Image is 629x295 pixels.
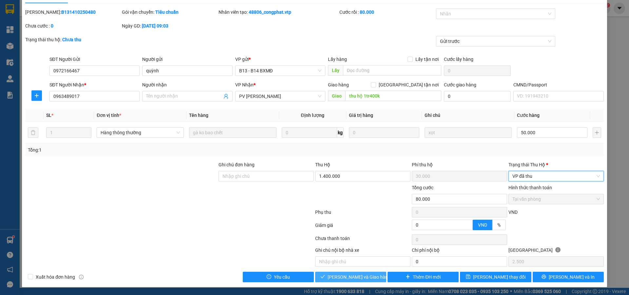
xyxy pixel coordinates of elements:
button: delete [28,127,38,138]
button: check[PERSON_NAME] và Giao hàng [315,272,386,282]
span: plus [32,93,42,98]
span: Lấy tận nơi [413,56,441,63]
div: CMND/Passport [513,81,603,88]
b: 0 [51,23,53,28]
span: printer [542,274,546,280]
div: [PERSON_NAME]: [25,9,121,16]
input: 0 [349,127,419,138]
span: Lấy hàng [328,57,347,62]
span: Xuất hóa đơn hàng [33,273,78,281]
div: Tổng: 1 [28,146,243,154]
span: Giá trị hàng [349,113,373,118]
span: Yêu cầu [274,273,290,281]
div: Nhân viên tạo: [219,9,338,16]
span: Lấy [328,65,343,76]
span: Thu Hộ [315,162,330,167]
input: Ghi Chú [425,127,512,138]
button: plus [31,90,42,101]
div: SĐT Người Gửi [49,56,140,63]
b: Tiêu chuẩn [155,9,179,15]
label: Cước lấy hàng [444,57,473,62]
span: Định lượng [301,113,324,118]
div: Ghi chú nội bộ nhà xe [315,247,410,256]
button: exclamation-circleYêu cầu [243,272,314,282]
span: kg [337,127,344,138]
b: [DATE] 09:03 [142,23,168,28]
span: Thêm ĐH mới [413,273,441,281]
button: plusThêm ĐH mới [388,272,459,282]
div: Trạng thái thu hộ: [25,36,145,43]
span: [PERSON_NAME] và Giao hàng [328,273,391,281]
div: Trạng thái Thu Hộ [508,161,604,168]
b: B131410250480 [61,9,96,15]
span: B13 - B14 BXMĐ [239,66,321,76]
span: PV Đức Xuyên [239,91,321,101]
label: Ghi chú đơn hàng [219,162,255,167]
span: user-add [223,94,229,99]
span: Cước hàng [517,113,540,118]
input: VD: Bàn, Ghế [189,127,276,138]
div: Giảm giá [314,222,411,233]
span: Giao [328,91,345,101]
span: [GEOGRAPHIC_DATA] tận nơi [376,81,441,88]
div: Cước rồi : [339,9,435,16]
input: Dọc đường [343,65,441,76]
input: Dọc đường [345,91,441,101]
label: Hình thức thanh toán [508,185,552,190]
div: Phí thu hộ [412,161,507,171]
b: Chưa thu [62,37,81,42]
b: 80.000 [360,9,374,15]
div: SĐT Người Nhận [49,81,140,88]
span: Đơn vị tính [97,113,121,118]
span: check [320,274,325,280]
button: save[PERSON_NAME] thay đổi [460,272,531,282]
div: Ngày GD: [122,22,217,29]
input: Ghi chú đơn hàng [219,171,314,181]
span: VP đã thu [512,171,600,181]
label: Cước giao hàng [444,82,476,87]
span: VP Nhận [235,82,254,87]
button: printer[PERSON_NAME] và In [533,272,604,282]
div: [GEOGRAPHIC_DATA] [508,247,604,256]
span: plus [406,274,410,280]
div: Gói vận chuyển: [122,9,217,16]
input: Nhập ghi chú [315,256,410,267]
span: SL [46,113,51,118]
span: Tại văn phòng [512,194,600,204]
div: Người nhận [142,81,232,88]
span: VND [508,210,518,215]
input: Cước giao hàng [444,91,511,101]
span: [PERSON_NAME] và In [549,273,595,281]
span: Hàng thông thường [101,128,180,138]
div: Phụ thu [314,209,411,220]
input: Cước lấy hàng [444,65,511,76]
span: Giao hàng [328,82,349,87]
div: Chi phí nội bộ [412,247,507,256]
span: info-circle [79,275,84,279]
span: exclamation-circle [267,274,271,280]
span: [PERSON_NAME] thay đổi [473,273,525,281]
b: 48806_congphat.vtp [249,9,291,15]
th: Ghi chú [422,109,514,122]
span: Tên hàng [189,113,208,118]
div: Chưa thanh toán [314,235,411,246]
span: Gửi trước [440,36,552,46]
div: Chưa cước : [25,22,121,29]
span: Tổng cước [412,185,433,190]
span: save [466,274,470,280]
div: Người gửi [142,56,232,63]
span: VND [478,222,487,228]
span: info-circle [555,247,561,252]
span: % [497,222,501,228]
div: VP gửi [235,56,325,63]
button: plus [593,127,601,138]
